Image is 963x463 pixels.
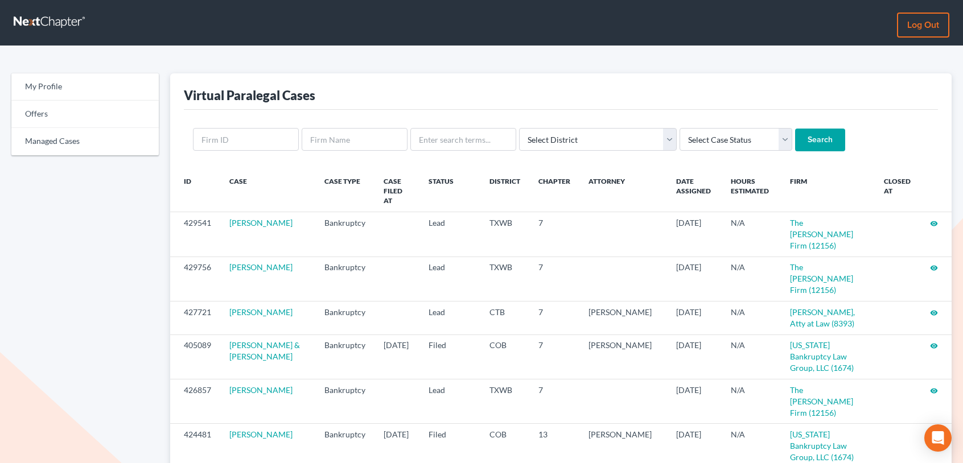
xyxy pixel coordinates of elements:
a: [PERSON_NAME], Atty at Law (8393) [790,307,855,328]
td: Lead [419,301,480,334]
td: Bankruptcy [315,334,374,379]
td: [DATE] [667,301,722,334]
th: Attorney [579,170,667,212]
td: N/A [722,257,780,301]
td: Lead [419,379,480,424]
td: Lead [419,257,480,301]
a: [US_STATE] Bankruptcy Law Group, LLC (1674) [790,429,854,462]
td: 426857 [170,379,220,424]
a: [PERSON_NAME] [229,385,293,395]
th: Case [220,170,315,212]
td: [DATE] [667,257,722,301]
td: N/A [722,334,780,379]
td: N/A [722,212,780,257]
a: Managed Cases [11,128,159,155]
a: The [PERSON_NAME] Firm (12156) [790,385,853,417]
td: [DATE] [667,334,722,379]
th: Case Filed At [374,170,420,212]
td: 429756 [170,257,220,301]
a: visibility [930,385,938,395]
td: 405089 [170,334,220,379]
td: 7 [529,257,579,301]
th: Closed at [875,170,921,212]
a: [PERSON_NAME] [229,429,293,439]
td: TXWB [480,379,529,424]
a: visibility [930,307,938,317]
th: Hours Estimated [722,170,780,212]
td: Bankruptcy [315,257,374,301]
a: [US_STATE] Bankruptcy Law Group, LLC (1674) [790,340,854,373]
td: [DATE] [667,212,722,257]
a: The [PERSON_NAME] Firm (12156) [790,218,853,250]
th: Date Assigned [667,170,722,212]
a: visibility [930,218,938,228]
td: Lead [419,212,480,257]
i: visibility [930,387,938,395]
i: visibility [930,309,938,317]
td: Bankruptcy [315,379,374,424]
td: [PERSON_NAME] [579,334,667,379]
td: [DATE] [374,334,420,379]
i: visibility [930,342,938,350]
div: Open Intercom Messenger [924,424,952,452]
th: Case Type [315,170,374,212]
th: Firm [781,170,875,212]
a: Offers [11,101,159,128]
input: Enter search terms... [410,128,516,151]
a: [PERSON_NAME] [229,307,293,317]
td: Filed [419,334,480,379]
td: 7 [529,212,579,257]
th: District [480,170,529,212]
td: [DATE] [667,379,722,424]
input: Search [795,129,845,151]
td: 7 [529,334,579,379]
i: visibility [930,220,938,228]
i: visibility [930,264,938,272]
a: [PERSON_NAME] & [PERSON_NAME] [229,340,300,361]
td: Bankruptcy [315,212,374,257]
a: Log out [897,13,949,38]
th: ID [170,170,220,212]
th: Chapter [529,170,579,212]
a: visibility [930,340,938,350]
td: 429541 [170,212,220,257]
td: 7 [529,379,579,424]
input: Firm Name [302,128,408,151]
td: CTB [480,301,529,334]
td: TXWB [480,212,529,257]
td: TXWB [480,257,529,301]
a: My Profile [11,73,159,101]
a: [PERSON_NAME] [229,218,293,228]
input: Firm ID [193,128,299,151]
td: Bankruptcy [315,301,374,334]
th: Status [419,170,480,212]
div: Virtual Paralegal Cases [184,87,315,104]
td: 427721 [170,301,220,334]
a: The [PERSON_NAME] Firm (12156) [790,262,853,295]
td: 7 [529,301,579,334]
td: [PERSON_NAME] [579,301,667,334]
a: [PERSON_NAME] [229,262,293,272]
a: visibility [930,262,938,272]
td: COB [480,334,529,379]
td: N/A [722,379,780,424]
td: N/A [722,301,780,334]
